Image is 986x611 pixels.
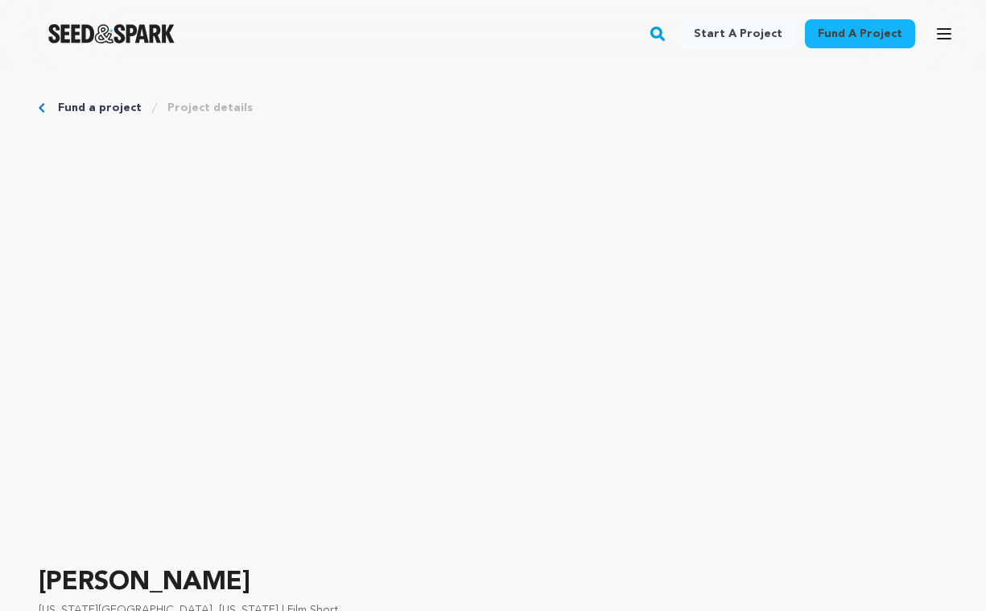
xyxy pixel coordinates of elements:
div: Breadcrumb [39,100,947,116]
img: Seed&Spark Logo Dark Mode [48,24,175,43]
p: [PERSON_NAME] [39,564,947,602]
a: Seed&Spark Homepage [48,24,175,43]
a: Fund a project [58,100,142,116]
a: Fund a project [805,19,915,48]
a: Start a project [681,19,795,48]
a: Project details [167,100,253,116]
